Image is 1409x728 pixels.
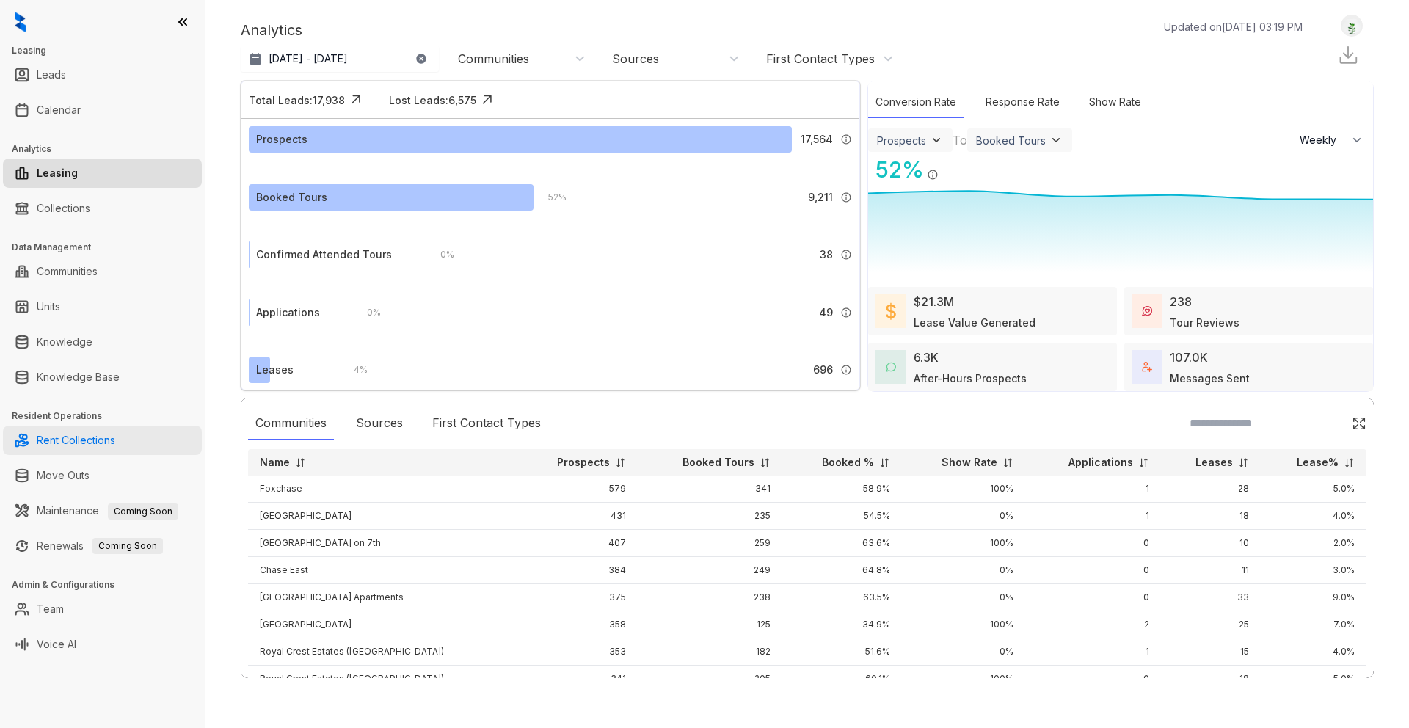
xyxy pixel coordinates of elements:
[256,362,294,378] div: Leases
[1261,666,1366,693] td: 5.0%
[1261,557,1366,584] td: 3.0%
[886,302,896,320] img: LeaseValue
[1261,476,1366,503] td: 5.0%
[1142,362,1152,372] img: TotalFum
[15,12,26,32] img: logo
[1025,666,1160,693] td: 0
[12,241,205,254] h3: Data Management
[1025,611,1160,638] td: 2
[801,131,833,148] span: 17,564
[37,426,115,455] a: Rent Collections
[3,426,202,455] li: Rent Collections
[638,503,782,530] td: 235
[782,503,901,530] td: 54.5%
[517,638,638,666] td: 353
[1341,18,1362,34] img: UserAvatar
[517,530,638,557] td: 407
[534,189,567,205] div: 52 %
[3,461,202,490] li: Move Outs
[820,247,833,263] span: 38
[389,92,476,108] div: Lost Leads: 6,575
[37,257,98,286] a: Communities
[942,455,997,470] p: Show Rate
[939,156,961,178] img: Click Icon
[517,666,638,693] td: 341
[1138,457,1149,468] img: sorting
[248,407,334,440] div: Communities
[1161,530,1261,557] td: 10
[1337,44,1359,66] img: Download
[241,45,439,72] button: [DATE] - [DATE]
[37,292,60,321] a: Units
[1195,455,1233,470] p: Leases
[1352,416,1366,431] img: Click Icon
[782,666,901,693] td: 60.1%
[638,530,782,557] td: 259
[256,305,320,321] div: Applications
[1261,638,1366,666] td: 4.0%
[782,611,901,638] td: 34.9%
[1344,457,1355,468] img: sorting
[1238,457,1249,468] img: sorting
[37,327,92,357] a: Knowledge
[241,19,302,41] p: Analytics
[1025,584,1160,611] td: 0
[782,584,901,611] td: 63.5%
[782,530,901,557] td: 63.6%
[248,666,517,693] td: Royal Crest Estates ([GEOGRAPHIC_DATA])
[902,584,1026,611] td: 0%
[37,60,66,90] a: Leads
[953,131,967,149] div: To
[12,578,205,591] h3: Admin & Configurations
[3,60,202,90] li: Leads
[1261,503,1366,530] td: 4.0%
[840,192,852,203] img: Info
[1068,455,1133,470] p: Applications
[248,476,517,503] td: Foxchase
[1142,306,1152,316] img: TourReviews
[345,89,367,111] img: Click Icon
[517,557,638,584] td: 384
[808,189,833,205] span: 9,211
[682,455,754,470] p: Booked Tours
[886,362,896,373] img: AfterHoursConversations
[3,194,202,223] li: Collections
[813,362,833,378] span: 696
[782,638,901,666] td: 51.6%
[12,44,205,57] h3: Leasing
[914,349,939,366] div: 6.3K
[3,159,202,188] li: Leasing
[914,315,1035,330] div: Lease Value Generated
[12,409,205,423] h3: Resident Operations
[37,95,81,125] a: Calendar
[248,638,517,666] td: Royal Crest Estates ([GEOGRAPHIC_DATA])
[868,87,964,118] div: Conversion Rate
[517,503,638,530] td: 431
[822,455,874,470] p: Booked %
[1170,371,1250,386] div: Messages Sent
[1082,87,1148,118] div: Show Rate
[3,363,202,392] li: Knowledge Base
[1261,530,1366,557] td: 2.0%
[425,407,548,440] div: First Contact Types
[902,503,1026,530] td: 0%
[1161,557,1261,584] td: 11
[1161,476,1261,503] td: 28
[3,630,202,659] li: Voice AI
[766,51,875,67] div: First Contact Types
[612,51,659,67] div: Sources
[352,305,381,321] div: 0 %
[1025,557,1160,584] td: 0
[37,159,78,188] a: Leasing
[1291,127,1373,153] button: Weekly
[760,457,771,468] img: sorting
[3,531,202,561] li: Renewals
[248,530,517,557] td: [GEOGRAPHIC_DATA] on 7th
[902,530,1026,557] td: 100%
[638,666,782,693] td: 205
[295,457,306,468] img: sorting
[1261,584,1366,611] td: 9.0%
[1161,611,1261,638] td: 25
[1002,457,1013,468] img: sorting
[37,461,90,490] a: Move Outs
